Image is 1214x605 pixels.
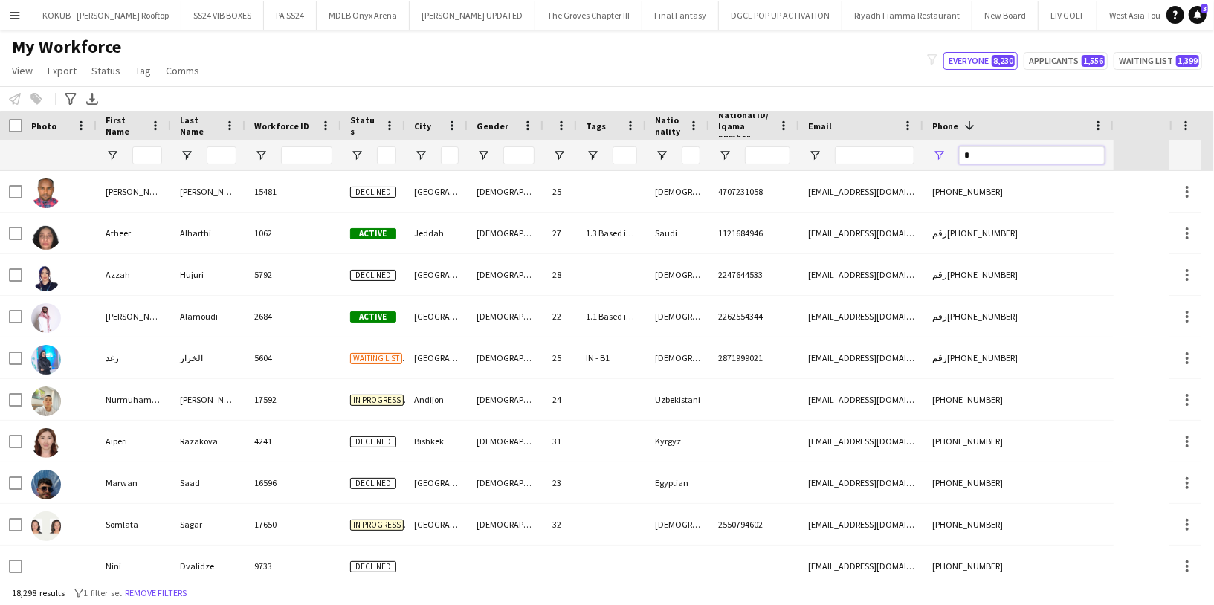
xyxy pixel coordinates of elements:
[414,149,427,162] button: Open Filter Menu
[992,55,1015,67] span: 8,230
[97,171,171,212] div: [PERSON_NAME]
[42,61,83,80] a: Export
[808,149,821,162] button: Open Filter Menu
[718,227,763,239] span: 1121684946
[718,269,763,280] span: 2247644533
[245,296,341,337] div: 2684
[835,146,914,164] input: Email Filter Input
[85,61,126,80] a: Status
[31,386,61,416] img: Nurmuhammad Sodikov
[719,1,842,30] button: DGCL POP UP ACTIVATION
[718,149,732,162] button: Open Filter Menu
[281,146,332,164] input: Workforce ID Filter Input
[350,395,404,406] span: In progress
[923,504,1114,545] div: [PHONE_NUMBER]
[317,1,410,30] button: MDLB Onyx Arena
[62,90,80,108] app-action-btn: Advanced filters
[405,213,468,253] div: Jeddah
[1189,6,1207,24] a: 3
[405,254,468,295] div: [GEOGRAPHIC_DATA]
[245,254,341,295] div: 5792
[207,146,236,164] input: Last Name Filter Input
[97,337,171,378] div: رغد
[543,171,577,212] div: 25
[31,345,61,375] img: رغد الخراز
[1114,52,1202,70] button: Waiting list1,399
[30,1,181,30] button: KOKUB - [PERSON_NAME] Rooftop
[254,149,268,162] button: Open Filter Menu
[468,379,543,420] div: [DEMOGRAPHIC_DATA]
[180,114,219,137] span: Last Name
[468,462,543,503] div: [DEMOGRAPHIC_DATA]
[799,504,923,545] div: [EMAIL_ADDRESS][DOMAIN_NAME]
[171,546,245,586] div: Dvalidze
[350,520,404,531] span: In progress
[171,421,245,462] div: Razakova
[543,337,577,378] div: 25
[646,462,709,503] div: Egyptian
[106,149,119,162] button: Open Filter Menu
[577,296,646,337] div: 1.1 Based in [GEOGRAPHIC_DATA], 1.3 Based in [GEOGRAPHIC_DATA], 2.1 English Level = 1/3 Poor, 2.2...
[543,421,577,462] div: 31
[543,254,577,295] div: 28
[31,120,56,132] span: Photo
[586,120,606,132] span: Tags
[405,337,468,378] div: [GEOGRAPHIC_DATA]
[1201,4,1208,13] span: 3
[577,213,646,253] div: 1.3 Based in [GEOGRAPHIC_DATA], Presentable B
[441,146,459,164] input: City Filter Input
[718,519,763,530] span: 2550794602
[1176,55,1199,67] span: 1,399
[245,213,341,253] div: 1062
[132,146,162,164] input: First Name Filter Input
[31,178,61,208] img: محمد احمد حسين
[477,120,508,132] span: Gender
[468,171,543,212] div: [DEMOGRAPHIC_DATA]
[799,254,923,295] div: [EMAIL_ADDRESS][DOMAIN_NAME]
[171,504,245,545] div: Sagar
[959,146,1105,164] input: Phone Filter Input
[543,379,577,420] div: 24
[646,379,709,420] div: Uzbekistani
[923,171,1114,212] div: ‎[PHONE_NUMBER]
[923,546,1114,586] div: [PHONE_NUMBER]
[12,36,121,58] span: My Workforce
[171,171,245,212] div: [PERSON_NAME]
[543,213,577,253] div: 27
[799,421,923,462] div: [EMAIL_ADDRESS][DOMAIN_NAME]
[264,1,317,30] button: PA SS24
[799,546,923,586] div: [EMAIL_ADDRESS][DOMAIN_NAME]
[97,546,171,586] div: Nini
[923,296,1114,337] div: رقم[PHONE_NUMBER]
[543,296,577,337] div: 22
[943,52,1018,70] button: Everyone8,230
[97,462,171,503] div: Marwan
[799,171,923,212] div: [EMAIL_ADDRESS][DOMAIN_NAME]
[6,61,39,80] a: View
[923,421,1114,462] div: [PHONE_NUMBER]
[160,61,205,80] a: Comms
[1039,1,1097,30] button: LIV GOLF
[503,146,535,164] input: Gender Filter Input
[135,64,151,77] span: Tag
[350,311,396,323] span: Active
[718,311,763,322] span: 2262554344
[923,213,1114,253] div: رقم[PHONE_NUMBER]
[31,262,61,291] img: Azzah Hujuri
[48,64,77,77] span: Export
[405,171,468,212] div: [GEOGRAPHIC_DATA]
[642,1,719,30] button: Final Fantasy
[180,149,193,162] button: Open Filter Menu
[468,296,543,337] div: [DEMOGRAPHIC_DATA]
[171,213,245,253] div: Alharthi
[799,379,923,420] div: [EMAIL_ADDRESS][DOMAIN_NAME]
[83,90,101,108] app-action-btn: Export XLSX
[414,120,431,132] span: City
[646,421,709,462] div: Kyrgyz
[932,120,958,132] span: Phone
[1097,1,1207,30] button: West Asia Tournament
[181,1,264,30] button: SS24 VIB BOXES
[245,337,341,378] div: 5604
[350,270,396,281] span: Declined
[245,504,341,545] div: 17650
